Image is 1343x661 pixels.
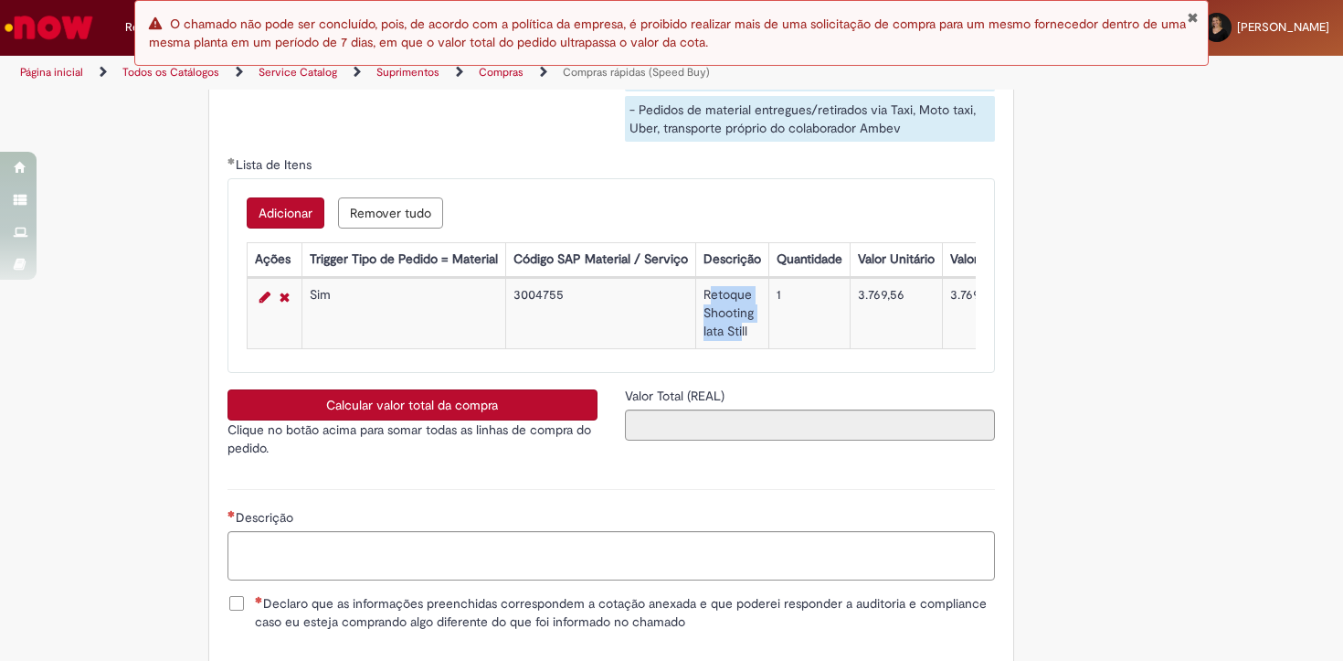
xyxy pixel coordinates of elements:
[255,286,275,308] a: Editar Linha 1
[122,65,219,80] a: Todos os Catálogos
[850,243,942,277] th: Valor Unitário
[505,279,695,349] td: 3004755
[338,197,443,229] button: Remove all rows for Lista de Itens
[301,243,505,277] th: Trigger Tipo de Pedido = Material
[1237,19,1329,35] span: [PERSON_NAME]
[563,65,710,80] a: Compras rápidas (Speed Buy)
[625,96,995,142] div: - Pedidos de material entregues/retirados via Taxi, Moto taxi, Uber, transporte próprio do colabo...
[695,243,768,277] th: Descrição
[255,594,995,631] span: Declaro que as informações preenchidas correspondem a cotação anexada e que poderei responder a a...
[301,279,505,349] td: Sim
[247,243,301,277] th: Ações
[247,197,324,229] button: Add a row for Lista de Itens
[20,65,83,80] a: Página inicial
[227,510,236,517] span: Necessários
[768,243,850,277] th: Quantidade
[236,156,315,173] span: Lista de Itens
[227,421,597,457] p: Clique no botão acima para somar todas as linhas de compra do pedido.
[850,279,942,349] td: 3.769,56
[259,65,337,80] a: Service Catalog
[255,596,263,603] span: Necessários
[227,389,597,421] button: Calcular valor total da compra
[2,9,96,46] img: ServiceNow
[942,279,1059,349] td: 3.769,56
[227,531,995,581] textarea: Descrição
[625,410,995,441] input: Valor Total (REAL)
[505,243,695,277] th: Código SAP Material / Serviço
[14,56,882,90] ul: Trilhas de página
[942,243,1059,277] th: Valor Total Moeda
[1187,10,1199,25] button: Fechar Notificação
[376,65,439,80] a: Suprimentos
[625,387,728,405] label: Somente leitura - Valor Total (REAL)
[768,279,850,349] td: 1
[149,16,1186,50] span: O chamado não pode ser concluído, pois, de acordo com a política da empresa, é proibido realizar ...
[227,157,236,165] span: Obrigatório Preenchido
[695,279,768,349] td: Retoque Shooting lata Still
[236,509,297,526] span: Descrição
[479,65,523,80] a: Compras
[125,18,189,37] span: Requisições
[625,388,728,404] span: Somente leitura - Valor Total (REAL)
[275,286,294,308] a: Remover linha 1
